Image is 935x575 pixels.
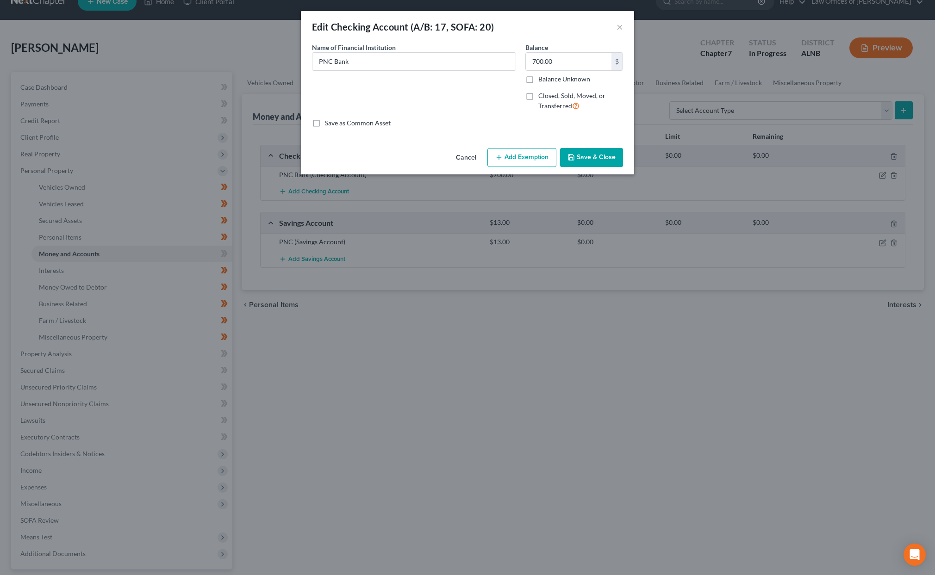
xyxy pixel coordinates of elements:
input: 0.00 [526,53,611,70]
label: Balance Unknown [538,74,590,84]
input: Enter name... [312,53,516,70]
span: Closed, Sold, Moved, or Transferred [538,92,605,110]
button: Cancel [449,149,484,167]
button: Add Exemption [487,148,556,167]
div: Open Intercom Messenger [904,544,926,566]
button: Save & Close [560,148,623,167]
div: Edit Checking Account (A/B: 17, SOFA: 20) [312,20,494,33]
div: $ [611,53,623,70]
label: Save as Common Asset [325,118,391,128]
span: Name of Financial Institution [312,43,396,51]
label: Balance [525,43,548,52]
button: × [617,21,623,32]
